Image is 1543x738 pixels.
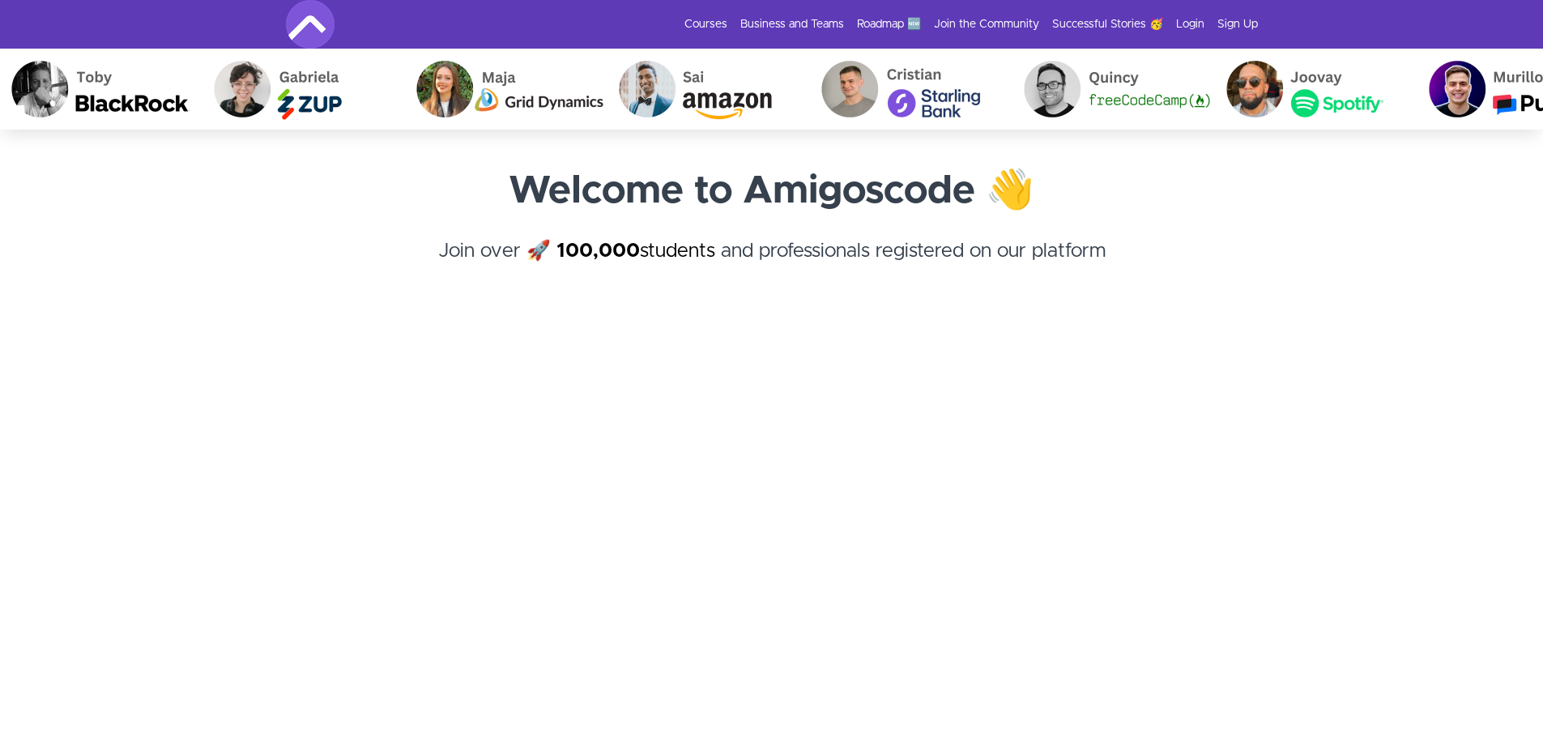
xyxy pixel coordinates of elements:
[600,49,803,130] img: Sai
[1217,16,1258,32] a: Sign Up
[1005,49,1208,130] img: Quincy
[1176,16,1204,32] a: Login
[857,16,921,32] a: Roadmap 🆕
[803,49,1005,130] img: Cristian
[740,16,844,32] a: Business and Teams
[286,237,1258,295] h4: Join over 🚀 and professionals registered on our platform
[1208,49,1410,130] img: Joovay
[556,241,640,261] strong: 100,000
[509,172,1034,211] strong: Welcome to Amigoscode 👋
[934,16,1039,32] a: Join the Community
[195,49,398,130] img: Gabriela
[398,49,600,130] img: Maja
[556,241,715,261] a: 100,000students
[1052,16,1163,32] a: Successful Stories 🥳
[684,16,727,32] a: Courses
